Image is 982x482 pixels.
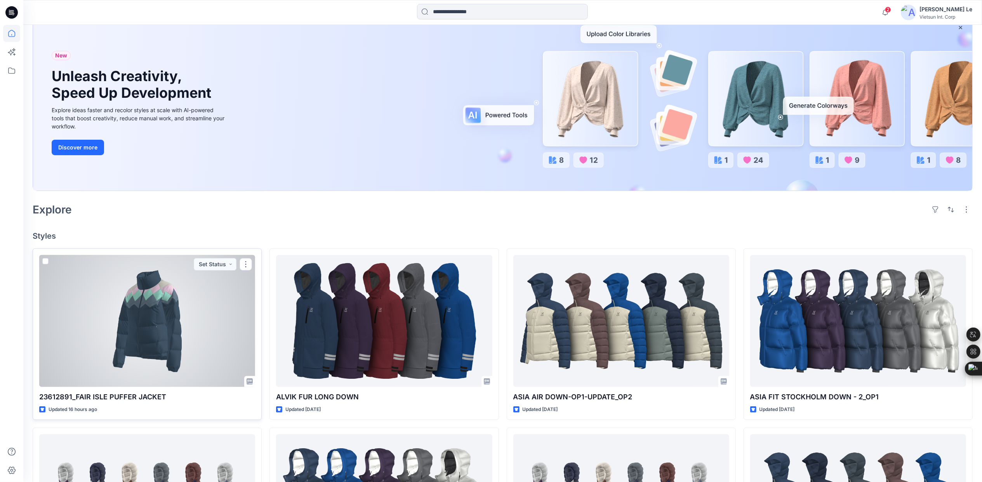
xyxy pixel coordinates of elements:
[33,231,973,241] h4: Styles
[52,106,226,130] div: Explore ideas faster and recolor styles at scale with AI-powered tools that boost creativity, red...
[919,14,972,20] div: Vietsun Int. Corp
[760,406,795,414] p: Updated [DATE]
[285,406,321,414] p: Updated [DATE]
[885,7,891,13] span: 2
[52,68,215,101] h1: Unleash Creativity, Speed Up Development
[39,392,255,402] p: 23612891_FAIR ISLE PUFFER JACKET
[52,140,226,155] a: Discover more
[919,5,972,14] div: [PERSON_NAME] Le
[276,392,492,402] p: ALVIK FUR LONG DOWN
[39,255,255,387] a: 23612891_FAIR ISLE PUFFER JACKET
[523,406,558,414] p: Updated [DATE]
[55,51,67,60] span: New
[52,140,104,155] button: Discover more
[901,5,916,20] img: avatar
[33,203,72,216] h2: Explore
[49,406,97,414] p: Updated 16 hours ago
[513,392,729,402] p: ASIA AIR DOWN-OP1-UPDATE_OP2
[276,255,492,387] a: ALVIK FUR LONG DOWN
[750,392,966,402] p: ASIA FIT STOCKHOLM DOWN - 2​_OP1
[750,255,966,387] a: ASIA FIT STOCKHOLM DOWN - 2​_OP1
[513,255,729,387] a: ASIA AIR DOWN-OP1-UPDATE_OP2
